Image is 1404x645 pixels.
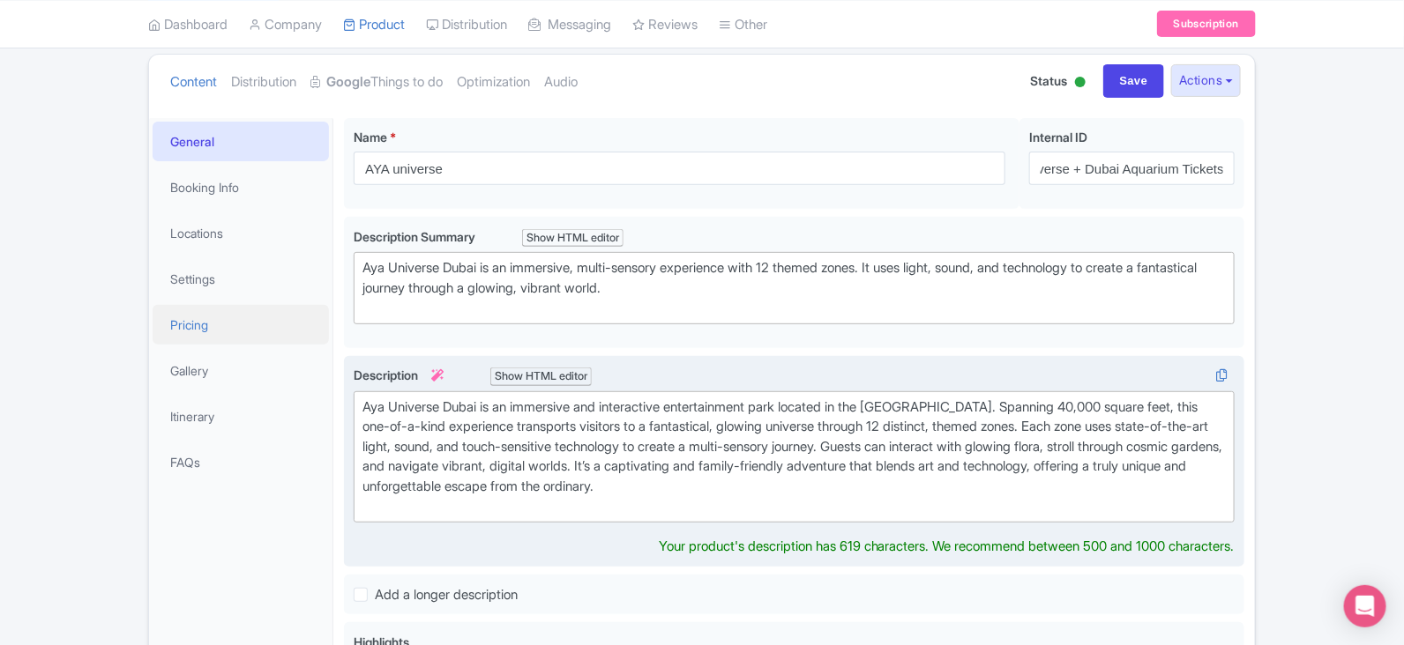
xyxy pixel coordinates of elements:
div: Show HTML editor [490,367,592,386]
a: Settings [153,259,329,299]
strong: Google [326,72,370,93]
span: Internal ID [1029,130,1087,145]
div: Show HTML editor [522,229,624,248]
a: Itinerary [153,397,329,436]
span: Description [354,367,446,382]
a: GoogleThings to do [310,55,443,110]
input: Save [1103,64,1165,98]
a: General [153,122,329,161]
span: Name [354,130,387,145]
a: Locations [153,213,329,253]
a: Subscription [1157,11,1256,37]
button: Actions [1171,64,1241,97]
a: Content [170,55,217,110]
span: Add a longer description [375,586,518,603]
a: Booking Info [153,167,329,207]
a: FAQs [153,442,329,482]
a: Pricing [153,305,329,345]
a: Gallery [153,351,329,390]
a: Audio [544,55,578,110]
div: Aya Universe Dubai is an immersive, multi-sensory experience with 12 themed zones. It uses light,... [362,258,1226,318]
div: Active [1072,70,1089,97]
div: Aya Universe Dubai is an immersive and interactive entertainment park located in the [GEOGRAPHIC_... [362,397,1226,516]
a: Distribution [231,55,296,110]
span: Status [1031,71,1068,90]
a: Optimization [457,55,530,110]
div: Open Intercom Messenger [1344,585,1386,627]
span: Description Summary [354,229,478,244]
div: Your product's description has 619 characters. We recommend between 500 and 1000 characters. [659,537,1235,557]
